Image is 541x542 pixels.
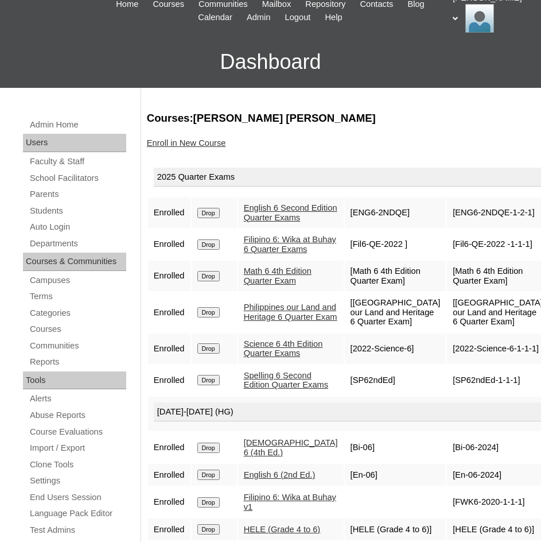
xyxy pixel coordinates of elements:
a: Settings [29,474,126,488]
td: Enrolled [148,432,190,463]
a: Filipino 6: Wika at Buhay 6 Quarter Exams [244,235,336,254]
span: Help [325,11,342,24]
a: English 6 Second Edition Quarter Exams [244,203,337,222]
a: Math 6 4th Edition Quarter Exam [244,266,312,285]
td: [ENG6-2NDQE] [345,198,446,228]
a: Auto Login [29,220,126,234]
a: Clone Tools [29,458,126,472]
td: [HELE (Grade 4 to 6)] [345,518,446,540]
td: [2022-Science-6] [345,334,446,364]
span: Calendar [198,11,232,24]
input: Drop [197,307,220,318]
td: [Math 6 4th Edition Quarter Exam] [345,261,446,291]
h3: Dashboard [6,36,535,88]
td: Enrolled [148,292,190,332]
a: Abuse Reports [29,408,126,423]
input: Drop [197,271,220,281]
td: Enrolled [148,334,190,364]
a: Admin Home [29,118,126,132]
td: Enrolled [148,198,190,228]
a: End Users Session [29,490,126,505]
a: Help [319,11,348,24]
td: [SP62ndEd] [345,365,446,396]
a: Filipino 6: Wika at Buhay v1 [244,493,336,512]
a: Faculty & Staff [29,154,126,169]
td: Enrolled [148,518,190,540]
input: Drop [197,239,220,250]
a: Reports [29,355,126,369]
a: Courses [29,322,126,336]
td: Enrolled [148,487,190,517]
input: Drop [197,443,220,453]
a: Communities [29,339,126,353]
a: Alerts [29,392,126,406]
a: Science 6 4th Edition Quarter Exams [244,339,323,358]
td: [Bi-06] [345,432,446,463]
td: [[GEOGRAPHIC_DATA] our Land and Heritage 6 Quarter Exam] [345,292,446,332]
input: Drop [197,343,220,354]
a: Terms [29,289,126,304]
td: Enrolled [148,261,190,291]
a: Language Pack Editor [29,506,126,521]
a: Students [29,204,126,218]
a: Import / Export [29,441,126,455]
h3: Courses:[PERSON_NAME] [PERSON_NAME] [147,111,530,126]
a: Philippines our Land and Heritage 6 Quarter Exam [244,303,337,322]
input: Drop [197,524,220,535]
span: Logout [285,11,311,24]
input: Drop [197,375,220,385]
a: Spelling 6 Second Edition Quarter Exams [244,371,328,390]
div: Users [23,134,126,152]
a: English 6 (2nd Ed.) [244,470,316,479]
a: [DEMOGRAPHIC_DATA] 6 (4th Ed.) [244,438,338,457]
a: Course Evaluations [29,425,126,439]
span: Admin [247,11,271,24]
input: Drop [197,208,220,218]
td: Enrolled [148,464,190,486]
a: School Facilitators [29,171,126,185]
td: Enrolled [148,365,190,396]
td: [En-06] [345,464,446,486]
div: Tools [23,371,126,390]
img: Ariane Ebuen [465,4,494,33]
a: Campuses [29,273,126,288]
a: Parents [29,187,126,202]
a: Categories [29,306,126,320]
a: Enroll in New Course [147,138,226,148]
a: HELE (Grade 4 to 6) [244,525,321,534]
a: Calendar [192,11,238,24]
a: Departments [29,237,126,251]
a: Admin [241,11,277,24]
td: [Fil6-QE-2022 ] [345,229,446,260]
input: Drop [197,470,220,480]
input: Drop [197,497,220,508]
a: Test Admins [29,523,126,537]
div: Courses & Communities [23,253,126,271]
a: Logout [279,11,317,24]
td: Enrolled [148,229,190,260]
